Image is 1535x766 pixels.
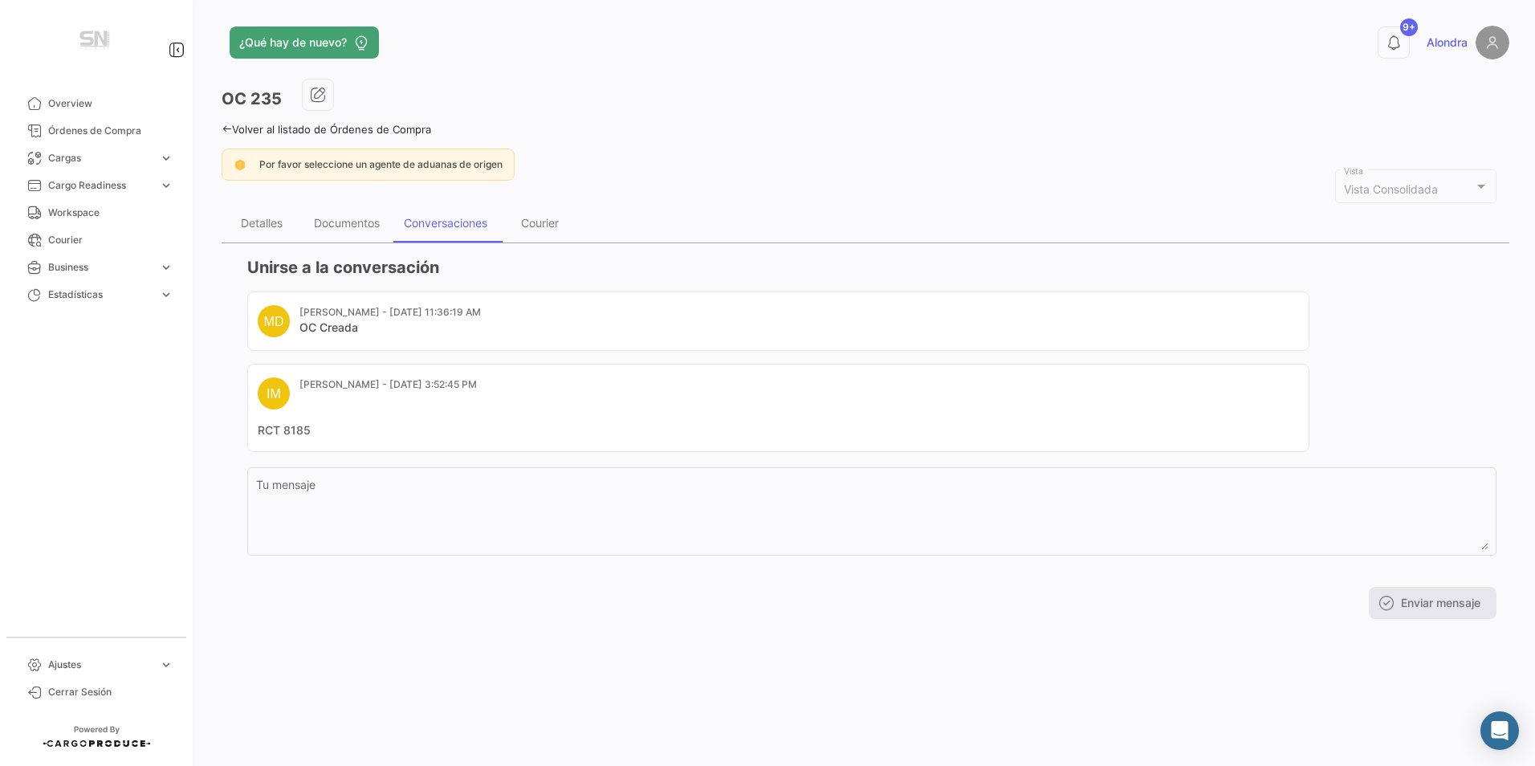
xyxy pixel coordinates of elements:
span: Por favor seleccione un agente de aduanas de origen [259,158,503,170]
h3: Unirse a la conversación [247,256,1496,279]
div: IM [258,377,290,409]
span: Alondra [1427,35,1468,51]
mat-card-content: RCT 8185 [258,422,1299,438]
span: expand_more [159,178,173,193]
button: ¿Qué hay de nuevo? [230,26,379,59]
span: expand_more [159,658,173,672]
mat-card-subtitle: [PERSON_NAME] - [DATE] 3:52:45 PM [299,377,477,392]
mat-card-title: OC Creada [299,320,481,336]
span: Cargas [48,151,153,165]
h3: OC 235 [222,88,282,110]
span: expand_more [159,151,173,165]
div: Documentos [314,216,380,230]
mat-card-subtitle: [PERSON_NAME] - [DATE] 11:36:19 AM [299,305,481,320]
a: Órdenes de Compra [13,117,180,145]
span: Ajustes [48,658,153,672]
a: Courier [13,226,180,254]
div: Courier [521,216,559,230]
div: MD [258,305,290,337]
mat-select-trigger: Vista Consolidada [1344,182,1438,196]
span: Cerrar Sesión [48,685,173,699]
a: Volver al listado de Órdenes de Compra [222,123,431,136]
span: Courier [48,233,173,247]
a: Workspace [13,199,180,226]
span: expand_more [159,287,173,302]
span: Estadísticas [48,287,153,302]
div: Conversaciones [404,216,487,230]
span: Órdenes de Compra [48,124,173,138]
span: Business [48,260,153,275]
span: Workspace [48,206,173,220]
span: expand_more [159,260,173,275]
div: Detalles [241,216,283,230]
span: ¿Qué hay de nuevo? [239,35,347,51]
div: Abrir Intercom Messenger [1480,711,1519,750]
span: Cargo Readiness [48,178,153,193]
img: placeholder-user.png [1476,26,1509,59]
span: Overview [48,96,173,111]
a: Overview [13,90,180,117]
img: Manufactura+Logo.png [56,19,136,64]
